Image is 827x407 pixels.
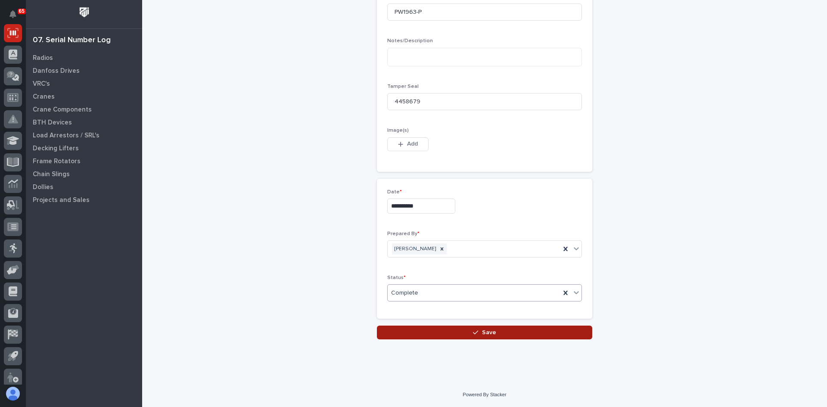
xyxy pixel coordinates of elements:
[19,8,25,14] p: 65
[407,140,418,148] span: Add
[387,84,419,89] span: Tamper Seal
[392,243,437,255] div: [PERSON_NAME]
[387,38,433,43] span: Notes/Description
[391,289,418,298] span: Complete
[33,67,80,75] p: Danfoss Drives
[377,326,592,339] button: Save
[387,128,409,133] span: Image(s)
[482,329,496,336] span: Save
[33,119,72,127] p: BTH Devices
[33,93,55,101] p: Cranes
[33,196,90,204] p: Projects and Sales
[33,80,50,88] p: VRC's
[26,180,142,193] a: Dollies
[26,64,142,77] a: Danfoss Drives
[33,36,111,45] div: 07. Serial Number Log
[26,193,142,206] a: Projects and Sales
[26,77,142,90] a: VRC's
[26,90,142,103] a: Cranes
[387,231,420,236] span: Prepared By
[26,142,142,155] a: Decking Lifters
[4,5,22,23] button: Notifications
[26,155,142,168] a: Frame Rotators
[33,145,79,152] p: Decking Lifters
[33,171,70,178] p: Chain Slings
[33,132,99,140] p: Load Arrestors / SRL's
[4,385,22,403] button: users-avatar
[33,106,92,114] p: Crane Components
[387,137,429,151] button: Add
[387,275,406,280] span: Status
[33,54,53,62] p: Radios
[26,116,142,129] a: BTH Devices
[76,4,92,20] img: Workspace Logo
[463,392,506,397] a: Powered By Stacker
[33,158,81,165] p: Frame Rotators
[26,103,142,116] a: Crane Components
[26,51,142,64] a: Radios
[33,183,53,191] p: Dollies
[11,10,22,24] div: Notifications65
[387,190,402,195] span: Date
[26,168,142,180] a: Chain Slings
[26,129,142,142] a: Load Arrestors / SRL's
